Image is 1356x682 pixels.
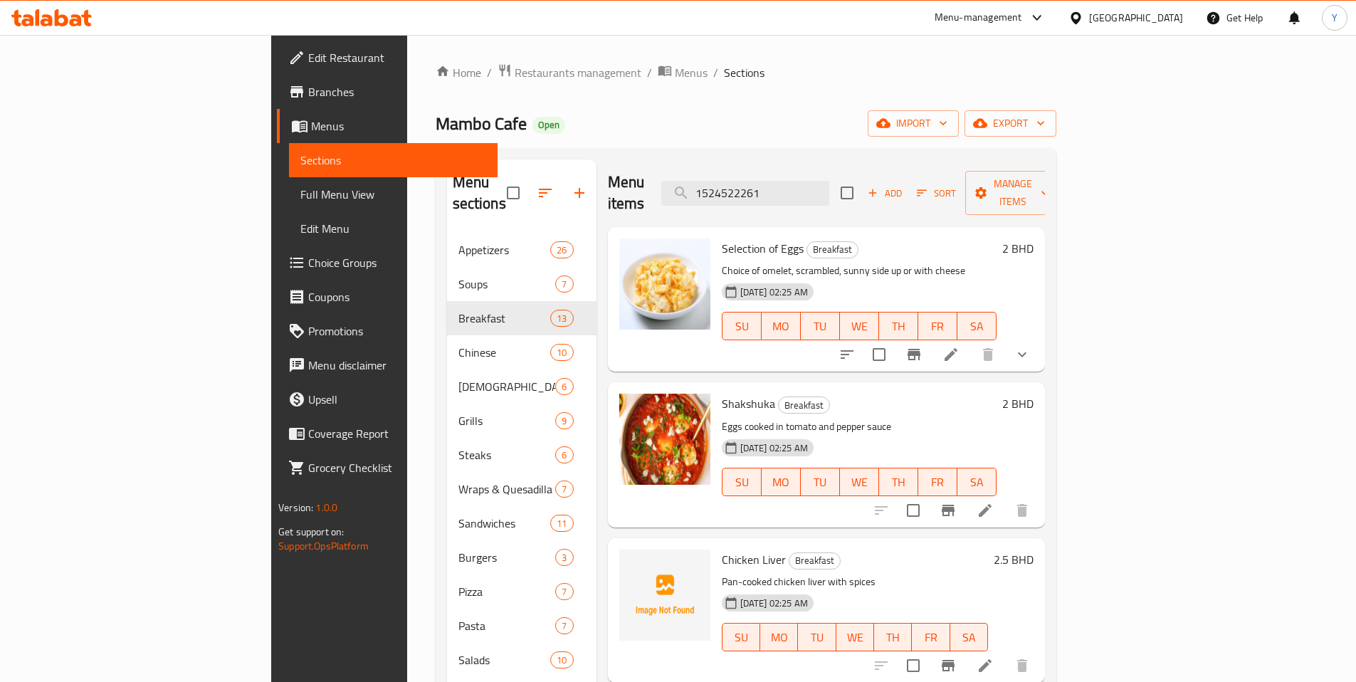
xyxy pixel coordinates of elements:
span: Restaurants management [515,64,641,81]
div: items [555,617,573,634]
span: Appetizers [458,241,551,258]
span: 7 [556,585,572,599]
span: Sections [300,152,486,169]
span: Version: [278,498,313,517]
span: 1.0.0 [315,498,337,517]
div: items [550,241,573,258]
span: TH [880,627,906,648]
button: SA [957,468,997,496]
span: Select section [832,178,862,208]
div: Appetizers26 [447,233,596,267]
span: MO [766,627,792,648]
span: Sandwiches [458,515,551,532]
li: / [713,64,718,81]
button: TU [798,623,836,651]
span: 7 [556,483,572,496]
span: Sections [724,64,764,81]
a: Branches [277,75,498,109]
span: SA [956,627,982,648]
div: items [555,276,573,293]
span: Chinese [458,344,551,361]
button: TU [801,468,840,496]
a: Edit menu item [977,502,994,519]
div: Sandwiches11 [447,506,596,540]
a: Full Menu View [289,177,498,211]
button: import [868,110,959,137]
div: items [550,515,573,532]
span: Full Menu View [300,186,486,203]
span: Select to update [864,340,894,369]
div: Steaks6 [447,438,596,472]
button: MO [762,312,801,340]
button: Add section [562,176,596,210]
div: items [555,583,573,600]
div: Grills9 [447,404,596,438]
span: Grills [458,412,556,429]
a: Support.OpsPlatform [278,537,369,555]
div: items [550,344,573,361]
div: [GEOGRAPHIC_DATA] [1089,10,1183,26]
input: search [661,181,829,206]
span: Upsell [308,391,486,408]
span: Coverage Report [308,425,486,442]
svg: Show Choices [1014,346,1031,363]
h6: 2 BHD [1002,394,1034,414]
span: TU [806,472,834,493]
span: 3 [556,551,572,565]
span: Menus [311,117,486,135]
span: Menu disclaimer [308,357,486,374]
button: FR [918,468,957,496]
h6: 2 BHD [1002,238,1034,258]
div: items [555,378,573,395]
span: SU [728,627,755,648]
span: TU [806,316,834,337]
span: WE [846,316,873,337]
button: delete [1005,493,1039,528]
div: Open [532,117,565,134]
button: Add [862,182,908,204]
span: export [976,115,1045,132]
button: Branch-specific-item [897,337,931,372]
button: SU [722,623,760,651]
span: 13 [551,312,572,325]
span: Y [1332,10,1337,26]
span: Get support on: [278,523,344,541]
a: Edit Restaurant [277,41,498,75]
a: Choice Groups [277,246,498,280]
a: Menus [658,63,708,82]
button: SA [957,312,997,340]
button: SA [950,623,988,651]
span: Wraps & Quesadilla [458,481,556,498]
div: Burgers3 [447,540,596,575]
li: / [647,64,652,81]
a: Sections [289,143,498,177]
span: Select all sections [498,178,528,208]
span: Sort sections [528,176,562,210]
nav: breadcrumb [436,63,1056,82]
span: Breakfast [807,241,858,258]
span: Edit Restaurant [308,49,486,66]
span: Manage items [977,175,1049,211]
span: 11 [551,517,572,530]
span: Add [866,185,904,201]
span: TU [804,627,830,648]
button: WE [840,468,879,496]
span: Breakfast [458,310,551,327]
button: sort-choices [830,337,864,372]
span: SU [728,316,756,337]
a: Grocery Checklist [277,451,498,485]
div: Wraps & Quesadilla7 [447,472,596,506]
button: FR [912,623,950,651]
span: SU [728,472,756,493]
img: Selection of Eggs [619,238,710,330]
span: Pasta [458,617,556,634]
span: Promotions [308,322,486,340]
span: Pizza [458,583,556,600]
span: WE [846,472,873,493]
div: Salads [458,651,551,668]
